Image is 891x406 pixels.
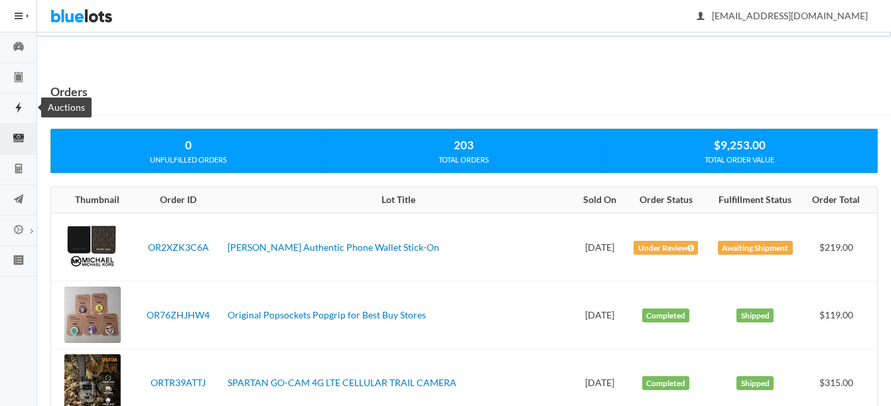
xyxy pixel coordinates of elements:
a: ORTR39ATTJ [151,377,206,388]
th: Fulfillment Status [708,187,803,214]
a: SPARTAN GO-CAM 4G LTE CELLULAR TRAIL CAMERA [228,377,456,388]
ion-icon: person [694,11,707,23]
label: Shipped [736,376,774,391]
td: [DATE] [575,213,624,281]
div: UNFULFILLED ORDERS [51,154,326,166]
label: Awaiting Shipment [718,241,793,255]
td: [DATE] [575,281,624,349]
strong: $9,253.00 [714,138,766,152]
span: [EMAIL_ADDRESS][DOMAIN_NAME] [697,10,868,21]
th: Order Total [803,187,877,214]
label: Under Review [634,241,698,255]
label: Completed [642,308,690,323]
strong: 0 [185,138,192,152]
div: TOTAL ORDERS [326,154,601,166]
div: TOTAL ORDER VALUE [602,154,877,166]
th: Order Status [624,187,707,214]
div: Auctions [41,98,92,117]
a: OR76ZHJHW4 [147,309,210,320]
label: Shipped [736,308,774,323]
th: Sold On [575,187,624,214]
label: Completed [642,376,690,391]
h1: Orders [50,82,88,101]
th: Thumbnail [51,187,135,214]
a: OR2XZK3C6A [148,241,209,253]
th: Lot Title [222,187,575,214]
a: Original Popsockets Popgrip for Best Buy Stores [228,309,426,320]
td: $219.00 [803,213,877,281]
strong: 203 [454,138,474,152]
th: Order ID [135,187,222,214]
td: $119.00 [803,281,877,349]
a: [PERSON_NAME] Authentic Phone Wallet Stick-On [228,241,439,253]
